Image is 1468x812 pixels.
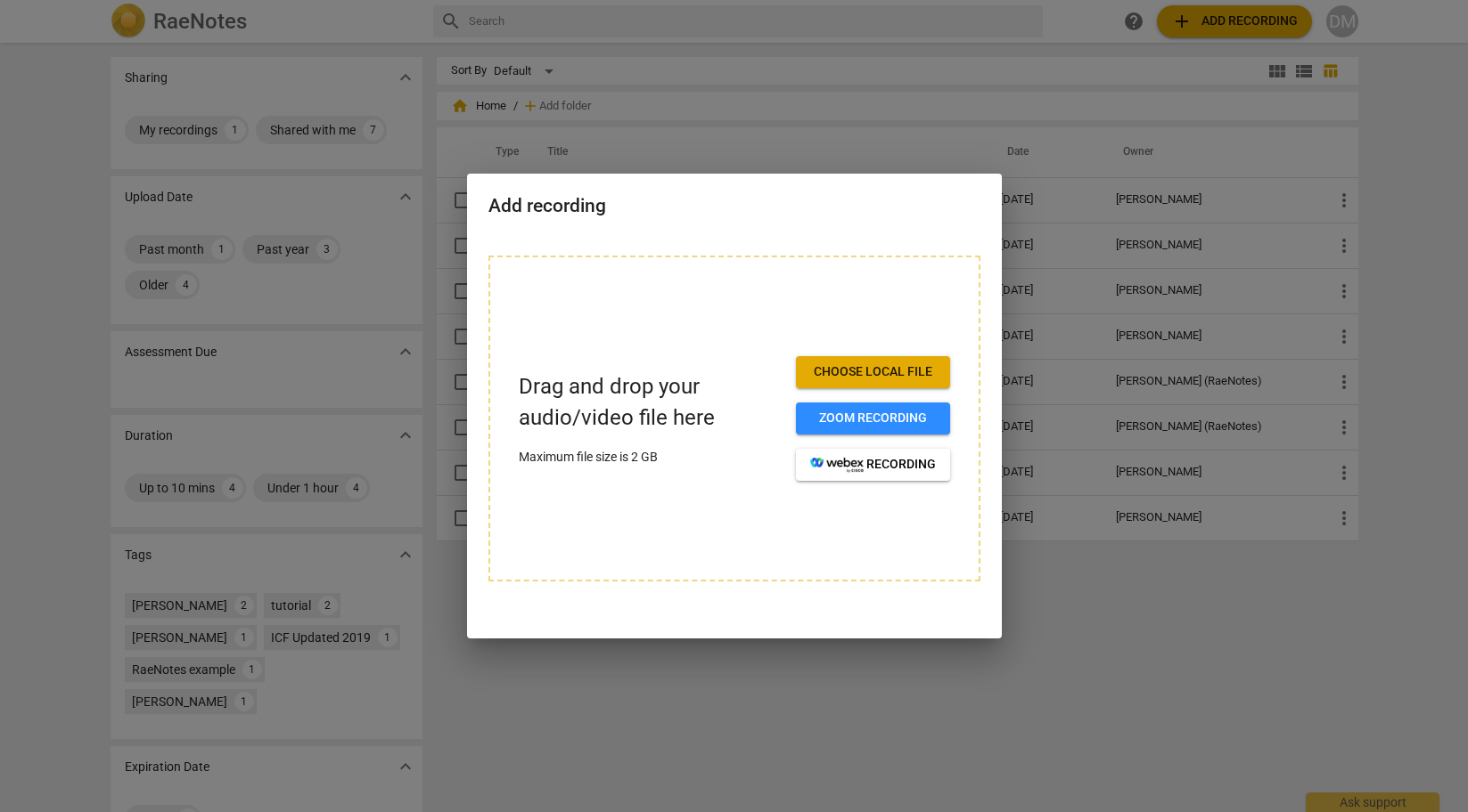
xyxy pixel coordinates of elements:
p: Maximum file size is 2 GB [519,448,782,467]
span: Zoom recording [810,410,936,427]
button: recording [796,449,950,481]
h2: Add recording [488,195,980,217]
button: Zoom recording [796,402,950,434]
button: Choose local file [796,356,950,388]
span: recording [810,456,936,474]
p: Drag and drop your audio/video file here [519,371,782,434]
span: Choose local file [810,363,936,381]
